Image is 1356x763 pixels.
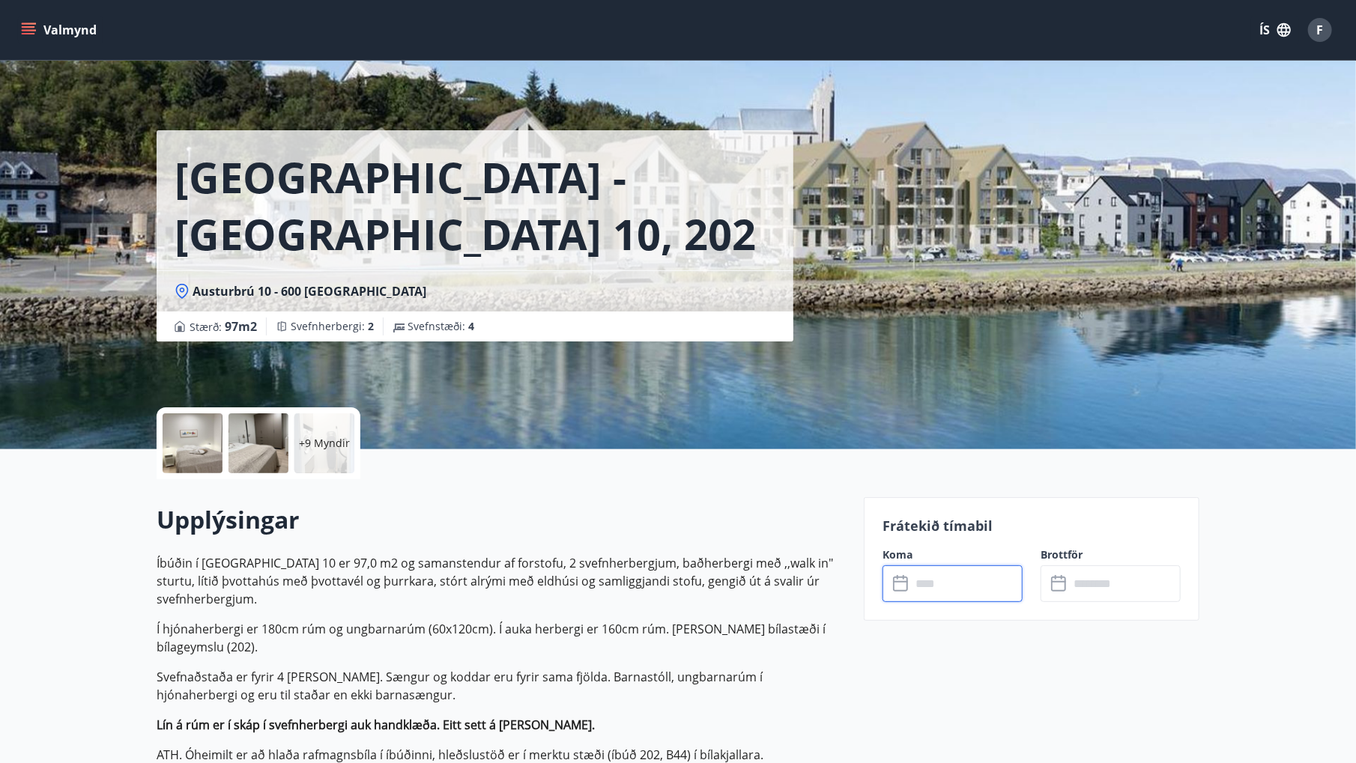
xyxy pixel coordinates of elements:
p: +9 Myndir [299,436,350,451]
span: 4 [468,319,474,333]
span: F [1317,22,1324,38]
span: Austurbrú 10 - 600 [GEOGRAPHIC_DATA] [193,283,426,300]
strong: Lín á rúm er í skáp í svefnherbergi auk handklæða. Eitt sett á [PERSON_NAME]. [157,717,595,733]
button: F [1302,12,1338,48]
label: Koma [883,547,1023,562]
h2: Upplýsingar [157,503,846,536]
label: Brottför [1041,547,1181,562]
p: Íbúðin í [GEOGRAPHIC_DATA] 10 er 97,0 m2 og samanstendur af forstofu, 2 svefnherbergjum, baðherbe... [157,554,846,608]
p: Frátekið tímabil [883,516,1181,535]
span: Stærð : [190,317,257,335]
p: Í hjónaherbergi er 180cm rúm og ungbarnarúm (60x120cm). Í auka herbergi er 160cm rúm. [PERSON_NAM... [157,620,846,656]
button: ÍS [1251,16,1299,43]
button: matseðill [18,16,103,43]
span: 2 [368,319,374,333]
span: Svefnherbergi : [291,319,374,334]
span: 97 m2 [225,318,257,335]
span: Svefnstæði : [408,319,474,334]
p: Svefnaðstaða er fyrir 4 [PERSON_NAME]. Sængur og koddar eru fyrir sama fjölda. Barnastóll, ungbar... [157,668,846,704]
font: ÍS [1259,22,1270,38]
h1: [GEOGRAPHIC_DATA] - [GEOGRAPHIC_DATA] 10, 202 [175,148,775,262]
font: Valmynd [43,22,97,38]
